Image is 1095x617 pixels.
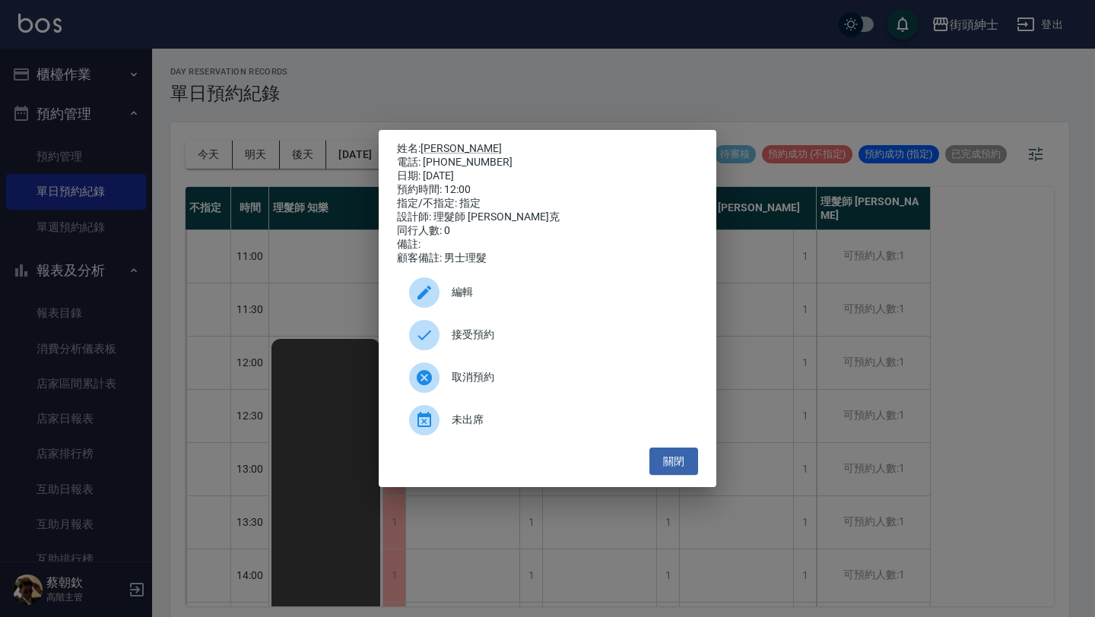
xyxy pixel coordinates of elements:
div: 顧客備註: 男士理髮 [397,252,698,265]
p: 姓名: [397,142,698,156]
div: 備註: [397,238,698,252]
button: 關閉 [649,448,698,476]
span: 接受預約 [452,327,686,343]
div: 指定/不指定: 指定 [397,197,698,210]
div: 預約時間: 12:00 [397,183,698,197]
div: 設計師: 理髮師 [PERSON_NAME]克 [397,210,698,224]
div: 取消預約 [397,356,698,399]
div: 同行人數: 0 [397,224,698,238]
span: 取消預約 [452,369,686,385]
div: 接受預約 [397,314,698,356]
span: 未出席 [452,412,686,428]
span: 編輯 [452,284,686,300]
div: 未出席 [397,399,698,441]
div: 編輯 [397,271,698,314]
div: 日期: [DATE] [397,169,698,183]
a: [PERSON_NAME] [421,142,502,154]
div: 電話: [PHONE_NUMBER] [397,156,698,169]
